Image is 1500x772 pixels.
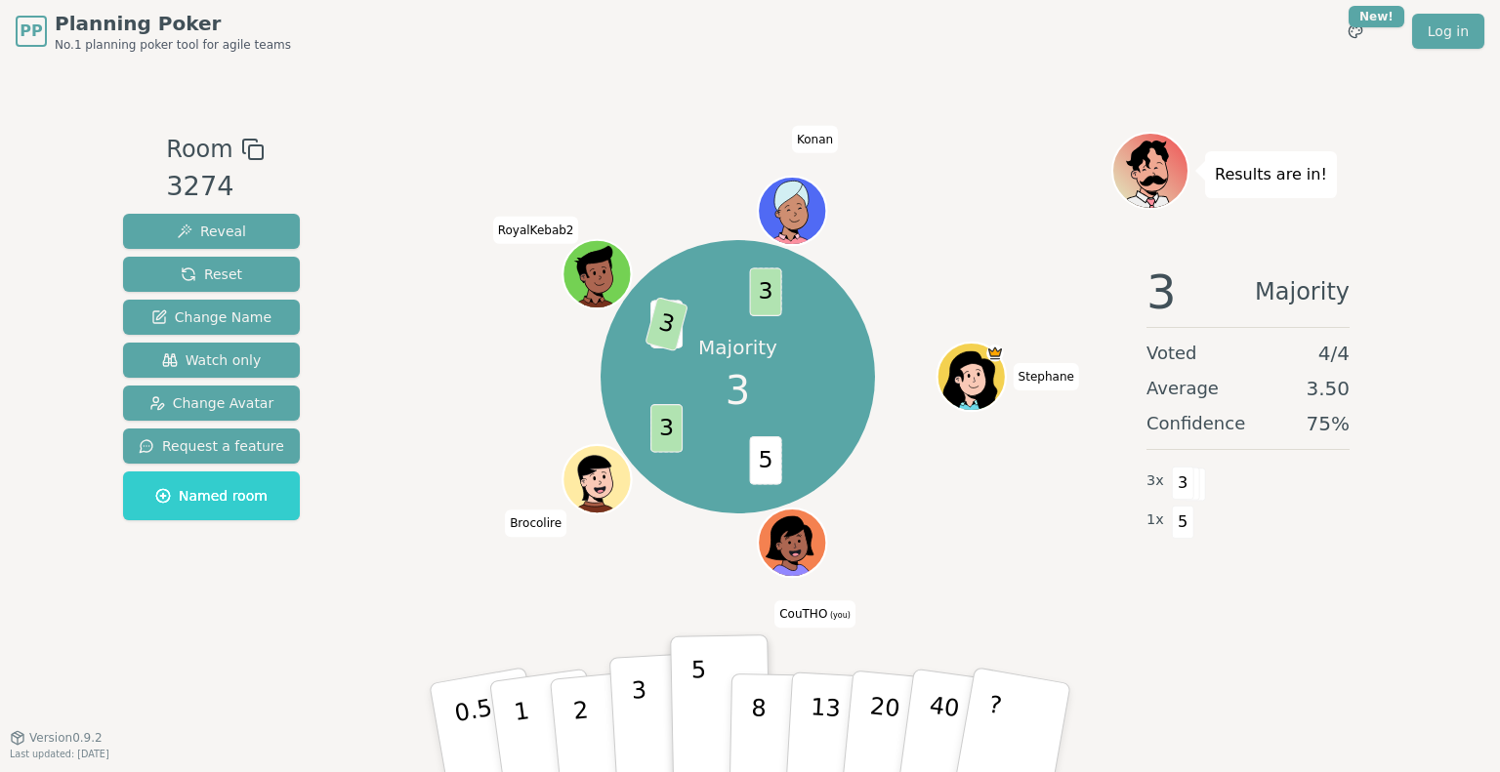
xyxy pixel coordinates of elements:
[1349,6,1404,27] div: New!
[1146,340,1197,367] span: Voted
[123,214,300,249] button: Reveal
[1255,268,1350,315] span: Majority
[181,264,242,284] span: Reset
[29,730,103,746] span: Version 0.9.2
[1146,268,1177,315] span: 3
[774,600,855,628] span: Click to change your name
[1014,363,1079,390] span: Click to change your name
[1146,470,1164,492] span: 3 x
[493,216,579,243] span: Click to change your name
[1338,14,1373,49] button: New!
[1146,509,1164,531] span: 1 x
[10,749,109,759] span: Last updated: [DATE]
[123,386,300,421] button: Change Avatar
[827,611,851,620] span: (you)
[1146,410,1245,437] span: Confidence
[1215,161,1327,188] p: Results are in!
[123,471,300,520] button: Named room
[986,345,1004,362] span: Stephane is the host
[155,486,268,506] span: Named room
[123,257,300,292] button: Reset
[123,428,300,464] button: Request a feature
[123,343,300,378] button: Watch only
[698,334,777,361] p: Majority
[650,404,683,453] span: 3
[166,132,232,167] span: Room
[151,307,271,327] span: Change Name
[760,510,824,575] button: Click to change your avatar
[1307,410,1350,437] span: 75 %
[792,126,838,153] span: Click to change your name
[16,10,291,53] a: PPPlanning PokerNo.1 planning poker tool for agile teams
[10,730,103,746] button: Version0.9.2
[645,297,688,351] span: 3
[1172,506,1194,539] span: 5
[123,300,300,335] button: Change Name
[505,509,566,537] span: Click to change your name
[20,20,42,43] span: PP
[177,222,246,241] span: Reveal
[162,350,262,370] span: Watch only
[1318,340,1350,367] span: 4 / 4
[1306,375,1350,402] span: 3.50
[1412,14,1484,49] a: Log in
[166,167,264,207] div: 3274
[1172,467,1194,500] span: 3
[749,436,781,485] span: 5
[55,10,291,37] span: Planning Poker
[691,656,708,761] p: 5
[749,268,781,317] span: 3
[55,37,291,53] span: No.1 planning poker tool for agile teams
[1146,375,1219,402] span: Average
[149,393,274,413] span: Change Avatar
[726,361,750,420] span: 3
[139,436,284,456] span: Request a feature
